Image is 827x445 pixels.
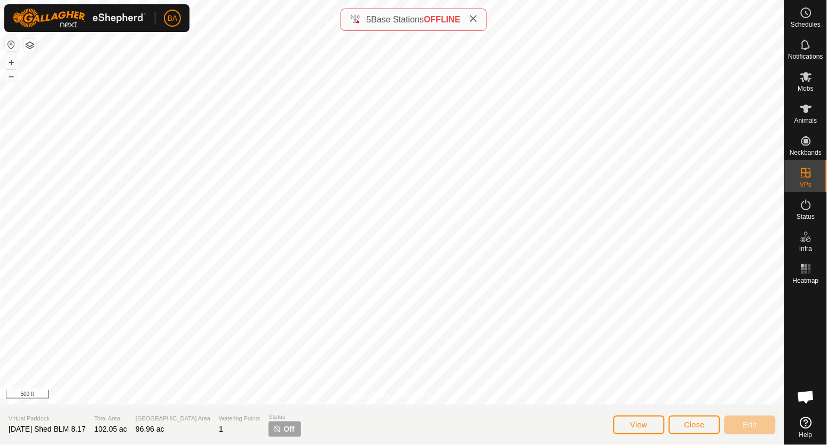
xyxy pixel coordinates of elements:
span: View [631,420,648,429]
span: Status [797,213,815,220]
span: Neckbands [790,149,822,156]
button: Map Layers [23,39,36,52]
img: turn-off [273,425,281,433]
span: VPs [800,181,812,188]
button: Edit [724,416,776,434]
span: Notifications [789,53,823,60]
span: Help [799,432,813,438]
a: Help [785,412,827,442]
span: 1 [219,425,223,433]
span: Heatmap [793,277,819,284]
span: Virtual Paddock [9,414,85,423]
span: Mobs [798,85,814,92]
span: Animals [794,117,817,124]
button: Reset Map [5,38,18,51]
button: Close [669,416,720,434]
span: Total Area [94,414,127,423]
span: Base Stations [371,15,424,24]
span: BA [168,13,178,24]
span: OFFLINE [424,15,460,24]
button: View [613,416,665,434]
span: Edit [743,420,757,429]
span: [GEOGRAPHIC_DATA] Area [136,414,210,423]
span: Watering Points [219,414,260,423]
span: Off [283,424,294,435]
span: Infra [799,245,812,252]
span: Schedules [791,21,821,28]
a: Privacy Policy [350,391,390,400]
button: + [5,56,18,69]
span: 102.05 ac [94,425,127,433]
span: [DATE] Shed BLM 8.17 [9,425,85,433]
a: Open chat [790,381,822,413]
span: 96.96 ac [136,425,164,433]
span: 5 [366,15,371,24]
img: Gallagher Logo [13,9,146,28]
button: – [5,70,18,83]
a: Contact Us [403,391,434,400]
span: Status [269,412,301,422]
span: Close [684,420,705,429]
